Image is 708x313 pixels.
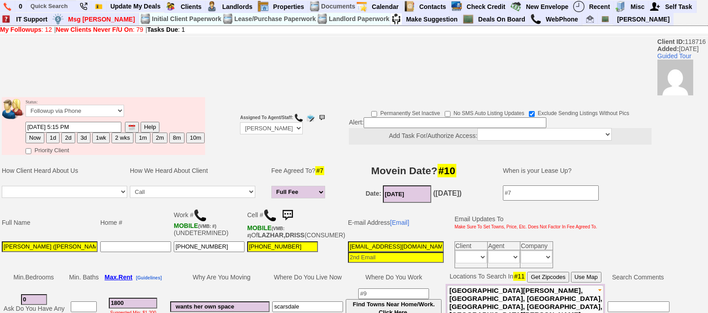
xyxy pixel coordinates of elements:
[571,272,601,283] button: Use Map
[80,3,87,10] img: phone22.png
[26,133,44,143] button: Now
[56,26,133,33] b: New Clients Never F/U On
[240,115,293,120] b: Assigned To Agent/Staff:
[356,1,367,12] img: appt_icon.png
[309,1,320,12] img: docs.png
[349,128,652,145] center: Add Task For/Authorize Access:
[657,38,708,95] span: 118716 [DATE]
[614,13,673,25] a: [PERSON_NAME]
[234,13,316,25] td: Lease/Purchase Paperwork
[165,1,176,12] img: clients.png
[219,1,257,13] a: Landlords
[294,113,303,122] img: call.png
[627,1,648,13] a: Misc
[247,224,271,232] font: MOBILE
[26,144,69,154] label: Priority Client
[649,1,661,12] img: myadd.png
[586,15,594,23] img: jorge@homesweethomeproperties.com
[615,1,626,12] img: officebldg.png
[136,275,162,280] b: [Guidelines]
[21,294,47,305] input: #1
[358,288,429,299] input: #9
[0,157,129,184] td: How Client Heard About Us
[529,107,629,117] label: Exclude Sending Listings Without Pics
[503,185,599,201] input: #7
[390,13,402,25] img: su2.jpg
[463,13,474,25] img: chalkboard.png
[147,26,185,33] a: Tasks Due: 1
[365,190,381,197] b: Date:
[193,209,207,222] img: call.png
[455,241,487,250] td: Client
[206,1,218,12] img: landlord.png
[605,270,671,284] td: Search Comments
[321,0,356,13] td: Documents
[520,241,553,250] td: Company
[661,1,696,13] a: Self Task
[129,124,135,131] img: [calendar icon]
[136,274,162,281] a: [Guidelines]
[258,232,305,239] b: LAZHAR,DRISS
[513,272,525,281] span: #11
[450,273,601,280] nobr: Locations To Search In
[317,13,328,25] img: docs.png
[140,13,151,25] img: docs.png
[306,113,315,122] img: compose_email.png
[403,13,462,25] a: Make Suggestion
[92,133,110,143] button: 1wk
[177,1,206,13] a: Clients
[151,13,222,25] td: Initial Client Paperwork
[186,133,205,143] button: 10m
[99,205,172,240] td: Home #
[61,133,75,143] button: 2d
[152,133,167,143] button: 2m
[438,164,456,177] span: #10
[390,219,409,226] a: [Email]
[510,1,521,12] img: gmoney.png
[198,224,216,229] font: (VMB: #)
[147,26,178,33] b: Tasks Due
[95,3,103,10] img: Bookmark.png
[368,1,403,13] a: Calendar
[26,99,124,115] font: Status:
[104,274,132,281] b: Max.
[257,1,269,12] img: properties.png
[475,13,529,25] a: Deals On Board
[403,1,415,12] img: contact.png
[247,224,284,239] b: T-Mobile USA, Inc.
[77,133,90,143] button: 3d
[0,13,12,25] img: help2.png
[445,107,524,117] label: No SMS Auto Listing Updates
[270,1,308,13] a: Properties
[529,111,535,117] input: Exclude Sending Listings Without Pics
[2,99,29,119] img: people.png
[272,301,343,312] input: #8
[15,0,26,12] a: 0
[271,270,344,284] td: Where Do You Live Now
[270,157,329,184] td: Fee Agreed To?
[129,157,266,184] td: How We Heard About Client
[522,1,572,13] a: New Envelope
[451,1,462,12] img: creditreport.png
[315,166,324,175] span: #7
[4,3,11,11] img: phone.png
[487,241,520,250] td: Agent
[657,52,691,60] a: Guided Tour
[657,45,679,52] b: Added:
[25,274,54,281] span: Bedrooms
[263,209,277,222] img: call.png
[109,298,157,309] input: #3
[542,13,582,25] a: WebPhone
[530,13,541,25] img: call.png
[657,38,685,45] b: Client ID:
[348,252,444,263] input: 2nd Email
[26,148,31,154] input: Priority Client
[585,1,614,13] a: Recent
[601,15,609,23] img: chalkboard.png
[657,60,693,95] img: a079dded8feb9a7dd50a828f70c29d46
[318,113,326,122] img: sms.png
[344,270,443,284] td: Where Do You Work
[463,1,509,13] a: Check Credit
[448,205,599,240] td: Email Updates To
[174,222,216,229] b: AT&T Wireless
